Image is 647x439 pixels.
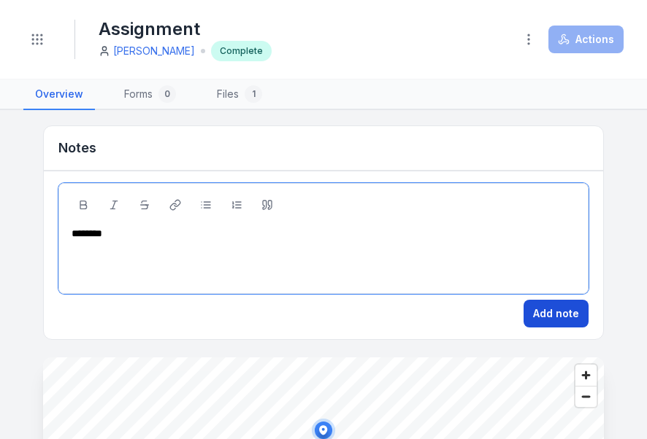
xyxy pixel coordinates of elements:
a: Overview [23,79,95,110]
button: Strikethrough [132,193,157,217]
button: Bulleted List [194,193,218,217]
button: Ordered List [224,193,249,217]
button: Zoom in [575,365,597,386]
a: Files1 [205,79,274,110]
h1: Assignment [99,18,272,41]
button: Zoom out [575,386,597,407]
a: Forms0 [112,79,188,110]
a: [PERSON_NAME] [113,44,195,58]
div: 1 [245,85,262,103]
div: Complete [211,41,272,61]
div: 0 [158,85,176,103]
button: Add note [524,300,589,327]
button: Link [163,193,188,217]
button: Italic [102,193,126,217]
button: Bold [71,193,96,217]
button: Blockquote [255,193,280,217]
h3: Notes [58,138,96,158]
button: Toggle navigation [23,26,51,53]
